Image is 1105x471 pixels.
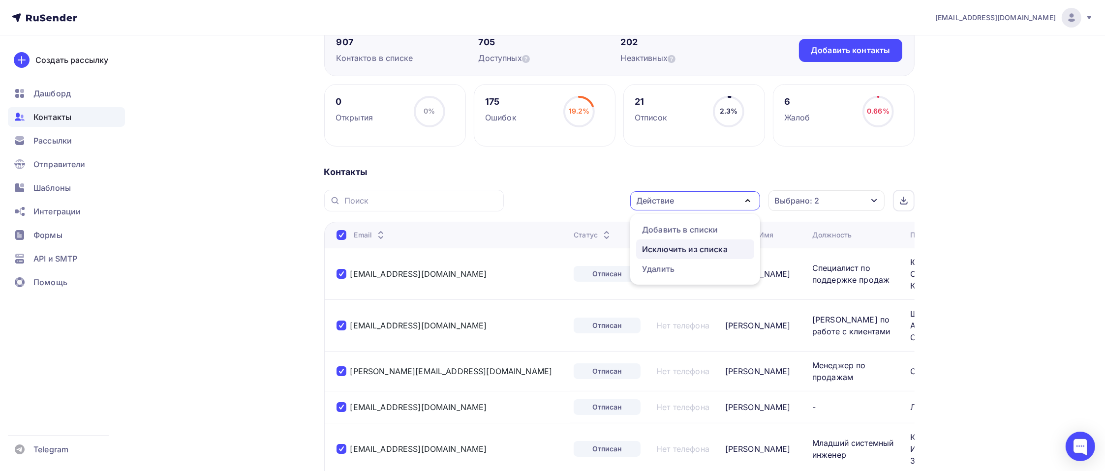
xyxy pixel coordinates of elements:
span: [EMAIL_ADDRESS][DOMAIN_NAME] [935,13,1056,23]
div: [PERSON_NAME] [725,401,791,413]
span: 2.3% [720,107,738,115]
a: Рассылки [8,131,125,150]
div: 705 [479,36,621,48]
div: СИМПЭЙС ООО [910,365,974,377]
div: Контактов в списке [337,52,479,64]
div: Отписан [574,441,641,457]
div: Email [354,230,387,240]
a: [EMAIL_ADDRESS][DOMAIN_NAME] [350,269,487,279]
a: Нет телефона [656,401,709,413]
div: Статус [574,230,613,240]
div: Неактивных [621,52,763,64]
a: Отправители [8,154,125,174]
div: Добавить в списки [642,224,718,235]
span: Контакты [33,111,71,123]
a: Нет телефона [656,365,709,377]
span: 19.2% [569,107,590,115]
div: КРОК ИНКОРПОРЕЙТЕД ЗАО [910,431,998,467]
a: Шаблоны [8,178,125,198]
a: Нет телефона [656,320,709,331]
a: Дашборд [8,84,125,103]
div: Младший системный инженер [812,437,894,461]
div: Выбрано: 2 [775,195,820,206]
div: Отписок [635,112,667,123]
a: Контакты [8,107,125,127]
div: [PERSON_NAME] [725,443,791,455]
div: ЛАБКИИ ООО [910,401,964,413]
div: 907 [337,36,479,48]
div: Добавить контакты [811,45,890,56]
a: [EMAIL_ADDRESS][DOMAIN_NAME] [350,321,487,330]
div: ШЕКСНА-АВТОМАТИЗАЦИЯ ООО [910,308,998,343]
a: [EMAIL_ADDRESS][DOMAIN_NAME] [350,444,487,454]
button: Действие [630,191,760,210]
div: [PERSON_NAME] [725,320,791,331]
a: Нет телефона [656,443,709,455]
div: 0 [336,96,373,108]
div: Отписан [574,318,641,333]
div: 175 [485,96,517,108]
span: Помощь [33,276,67,288]
a: Формы [8,225,125,245]
div: [PERSON_NAME] [725,365,791,377]
button: Выбрано: 2 [768,190,885,211]
div: Доступных [479,52,621,64]
div: 202 [621,36,763,48]
div: Жалоб [784,112,810,123]
div: Исключить из списка [642,243,728,255]
div: Менеджер по продажам [812,359,894,383]
div: 21 [635,96,667,108]
span: Интеграции [33,206,81,217]
div: Создать рассылку [35,54,108,66]
span: API и SMTP [33,253,77,265]
div: Отписан [574,266,641,282]
div: Контакты [324,166,915,178]
div: Ошибок [485,112,517,123]
span: Формы [33,229,62,241]
div: Удалить [642,263,675,275]
div: [PERSON_NAME] по работе с клиентами [812,314,894,337]
div: Партнер [910,230,940,240]
span: 0% [424,107,435,115]
div: Отписан [574,399,641,415]
div: Должность [812,230,852,240]
a: [PERSON_NAME][EMAIL_ADDRESS][DOMAIN_NAME] [350,366,552,376]
a: [EMAIL_ADDRESS][DOMAIN_NAME] [350,402,487,412]
span: Шаблоны [33,182,71,194]
div: Специалист по поддержке продаж [812,262,894,286]
div: Открытия [336,112,373,123]
div: Действие [637,195,675,206]
ul: Действие [630,214,760,285]
span: Рассылки [33,135,72,147]
span: 0.66% [867,107,890,115]
div: - [812,401,816,413]
span: Отправители [33,158,86,170]
span: Telegram [33,443,68,455]
span: Дашборд [33,88,71,99]
div: Отписан [574,363,641,379]
a: [EMAIL_ADDRESS][DOMAIN_NAME] [935,8,1093,28]
div: 6 [784,96,810,108]
div: ЮЖНАЯ СОФТВЕРНАЯ КОМПАНИЯ ООО [910,256,998,292]
input: Поиск [344,195,498,206]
